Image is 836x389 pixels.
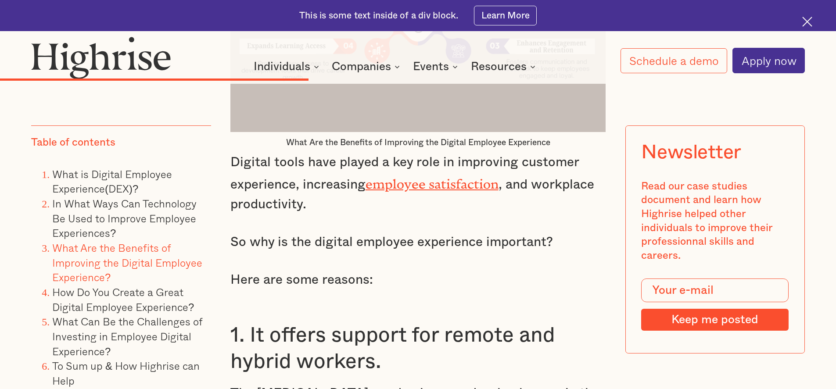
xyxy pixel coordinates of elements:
[802,17,812,27] img: Cross icon
[254,61,310,72] div: Individuals
[31,36,171,79] img: Highrise logo
[332,61,402,72] div: Companies
[413,61,460,72] div: Events
[299,10,458,22] div: This is some text inside of a div block.
[52,284,194,315] a: How Do You Create a Great Digital Employee Experience?
[31,136,115,150] div: Table of contents
[52,357,200,389] a: To Sum up & How Highrise can Help
[621,48,728,73] a: Schedule a demo
[641,279,789,303] input: Your e-mail
[641,141,741,164] div: Newsletter
[471,61,538,72] div: Resources
[52,195,197,241] a: In What Ways Can Technology Be Used to Improve Employee Experiences?
[52,313,202,359] a: What Can Be the Challenges of Investing in Employee Digital Experience?
[52,166,172,197] a: What is Digital Employee Experience(DEX)?
[230,137,606,148] figcaption: What Are the Benefits of Improving the Digital Employee Experience
[254,61,322,72] div: Individuals
[471,61,527,72] div: Resources
[641,180,789,263] div: Read our case studies document and learn how Highrise helped other individuals to improve their p...
[230,232,606,252] p: So why is the digital employee experience important?
[230,153,606,214] p: Digital tools have played a key role in improving customer experience, increasing , and workplace...
[641,309,789,331] input: Keep me posted
[52,239,202,285] a: What Are the Benefits of Improving the Digital Employee Experience?
[230,270,606,290] p: Here are some reasons:
[641,279,789,331] form: Modal Form
[474,6,537,25] a: Learn More
[366,177,499,185] a: employee satisfaction
[230,322,606,375] h3: 1. It offers support for remote and hybrid workers.
[413,61,449,72] div: Events
[732,48,805,73] a: Apply now
[332,61,391,72] div: Companies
